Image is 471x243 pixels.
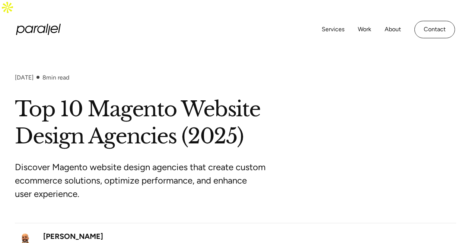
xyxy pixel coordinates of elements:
[358,24,371,35] a: Work
[15,96,456,150] h1: Top 10 Magento Website Design Agencies (2025)
[385,24,401,35] a: About
[15,161,294,201] p: Discover Magento website design agencies that create custom ecommerce solutions, optimize perform...
[322,24,344,35] a: Services
[15,74,34,81] div: [DATE]
[42,74,69,81] div: min read
[43,231,103,242] div: [PERSON_NAME]
[414,21,455,38] a: Contact
[16,24,61,35] a: home
[42,74,46,81] span: 8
